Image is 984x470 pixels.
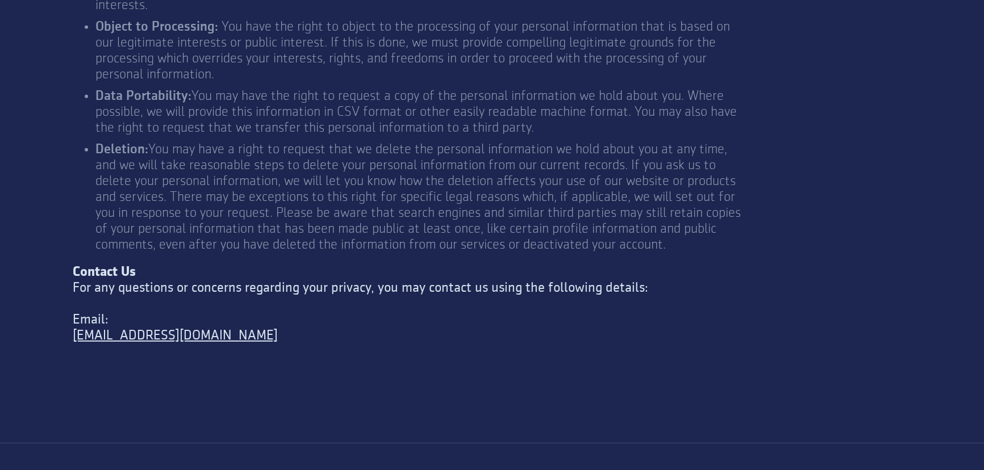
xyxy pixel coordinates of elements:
[95,142,148,156] span: Deletion:
[73,328,911,343] a: [EMAIL_ADDRESS][DOMAIN_NAME]
[73,264,911,359] div: For any questions or concerns regarding your privacy, you may contact us using the following deta...
[95,88,744,136] li: You may have the right to request a copy of the personal information we hold about you. Where pos...
[95,141,744,253] li: You may have a right to request that we delete the personal information we hold about you at any ...
[95,19,744,82] li: You have the right to object to the processing of your personal information that is based on our ...
[73,265,136,279] strong: Contact Us
[95,20,218,33] span: Object to Processing:
[95,89,191,103] span: Data Portability:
